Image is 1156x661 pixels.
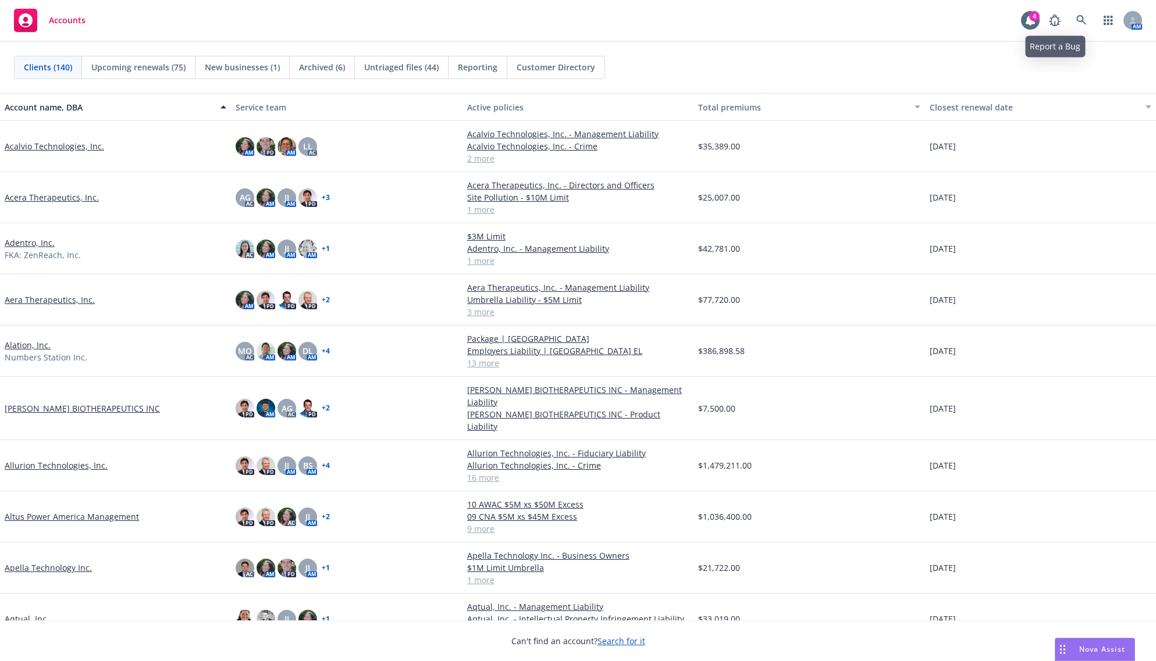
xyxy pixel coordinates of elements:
span: [DATE] [930,562,956,574]
a: + 2 [322,513,330,520]
span: New businesses (1) [205,61,280,73]
span: JJ [284,613,289,625]
span: JJ [305,562,310,574]
img: photo [257,240,275,258]
img: photo [236,137,254,156]
span: DL [303,345,313,357]
div: Closest renewal date [930,101,1139,113]
span: $42,781.00 [698,242,740,255]
a: Acalvio Technologies, Inc. - Crime [467,140,689,152]
a: $1M Limit Umbrella [467,562,689,574]
span: JJ [284,242,289,255]
a: + 4 [322,462,330,469]
span: [DATE] [930,402,956,415]
span: $1,479,211.00 [698,459,752,471]
a: Alation, Inc. [5,339,51,351]
span: [DATE] [930,140,956,152]
span: [DATE] [930,459,956,471]
a: Acera Therapeutics, Inc. [5,191,99,203]
span: JJ [284,459,289,471]
span: Accounts [49,16,86,25]
span: [DATE] [930,613,956,625]
a: $3M Limit [467,230,689,242]
a: [PERSON_NAME] BIOTHERAPEUTICS INC - Product Liability [467,408,689,433]
span: [DATE] [930,242,956,255]
span: [DATE] [930,294,956,306]
span: [DATE] [930,345,956,357]
a: Aqtual, Inc. - Intellectual Property Infringement Liability [467,613,689,625]
img: photo [298,291,317,309]
img: photo [236,508,254,526]
a: + 2 [322,405,330,412]
a: Adentro, Inc. - Management Liability [467,242,689,255]
button: Total premiums [693,93,924,121]
button: Nova Assist [1055,638,1135,661]
span: $21,722.00 [698,562,740,574]
span: $7,500.00 [698,402,735,415]
span: MQ [238,345,252,357]
a: 3 more [467,306,689,318]
span: [DATE] [930,191,956,203]
span: Clients (140) [24,61,72,73]
div: Active policies [467,101,689,113]
a: Site Pollution - $10M Limit [467,191,689,203]
a: + 3 [322,194,330,201]
img: photo [236,559,254,577]
img: photo [236,399,254,417]
a: Allurion Technologies, Inc. - Fiduciary Liability [467,447,689,459]
a: + 1 [322,564,330,571]
a: Acalvio Technologies, Inc. - Management Liability [467,128,689,140]
button: Closest renewal date [925,93,1156,121]
a: + 4 [322,348,330,355]
a: Aera Therapeutics, Inc. - Management Liability [467,281,689,294]
button: Service team [231,93,462,121]
img: photo [298,188,317,207]
span: $77,720.00 [698,294,740,306]
a: Employers Liability | [GEOGRAPHIC_DATA] EL [467,345,689,357]
a: 1 more [467,255,689,267]
img: photo [236,240,254,258]
a: Package | [GEOGRAPHIC_DATA] [467,333,689,345]
div: 4 [1029,11,1040,22]
span: Can't find an account? [511,635,645,647]
img: photo [278,291,296,309]
img: photo [257,188,275,207]
span: Upcoming renewals (75) [91,61,186,73]
a: Report a Bug [1043,9,1066,32]
span: Nova Assist [1079,644,1125,654]
a: 13 more [467,357,689,369]
a: 1 more [467,574,689,586]
a: Allurion Technologies, Inc. - Crime [467,459,689,471]
img: photo [298,399,317,417]
div: Service team [236,101,457,113]
a: 2 more [467,152,689,165]
img: photo [278,342,296,360]
span: FKA: ZenReach, Inc. [5,249,81,261]
img: photo [257,456,275,475]
a: 09 CNA $5M xs $45M Excess [467,510,689,523]
img: photo [257,342,275,360]
span: $33,019.00 [698,613,740,625]
a: Apella Technology Inc. [5,562,92,574]
span: $35,389.00 [698,140,740,152]
img: photo [278,559,296,577]
img: photo [236,456,254,475]
a: Aqtual, Inc. - Management Liability [467,601,689,613]
a: Switch app [1097,9,1120,32]
img: photo [298,610,317,628]
a: [PERSON_NAME] BIOTHERAPEUTICS INC [5,402,160,415]
span: $25,007.00 [698,191,740,203]
a: [PERSON_NAME] BIOTHERAPEUTICS INC - Management Liability [467,384,689,408]
span: Archived (6) [299,61,345,73]
div: Total premiums [698,101,907,113]
img: photo [278,508,296,526]
img: photo [257,508,275,526]
a: Allurion Technologies, Inc. [5,459,108,471]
